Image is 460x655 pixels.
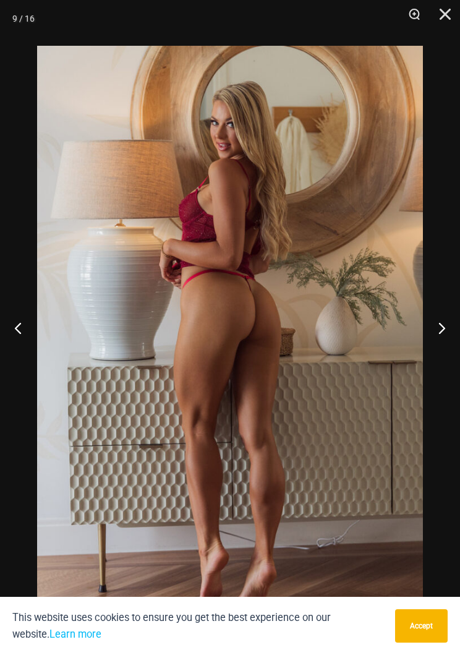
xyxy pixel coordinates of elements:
[414,297,460,359] button: Next
[49,628,101,640] a: Learn more
[395,609,448,643] button: Accept
[12,9,35,28] div: 9 / 16
[37,46,423,625] img: Guilty Pleasures Red 1260 Slip 689 Micro 02
[12,609,386,643] p: This website uses cookies to ensure you get the best experience on our website.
